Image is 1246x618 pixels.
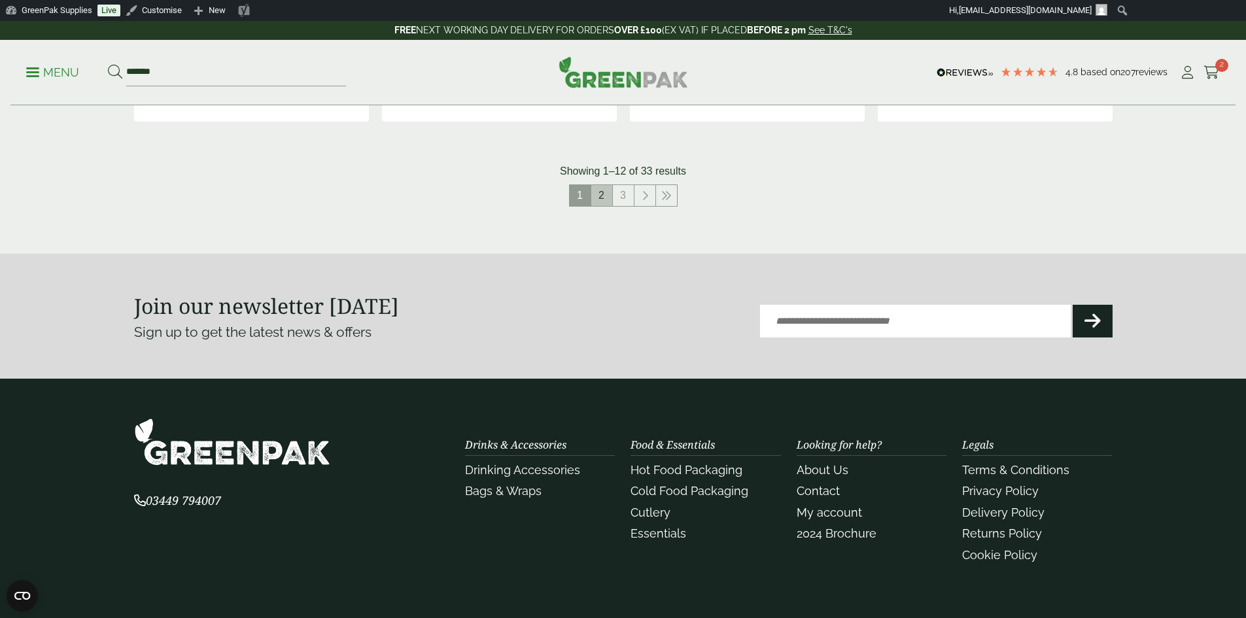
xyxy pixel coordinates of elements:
[97,5,120,16] a: Live
[465,484,542,498] a: Bags & Wraps
[134,322,574,343] p: Sign up to get the latest news & offers
[26,65,79,80] p: Menu
[962,484,1039,498] a: Privacy Policy
[962,506,1045,519] a: Delivery Policy
[591,185,612,206] a: 2
[1120,67,1135,77] span: 207
[962,526,1042,540] a: Returns Policy
[797,463,848,477] a: About Us
[962,463,1069,477] a: Terms & Conditions
[1081,67,1120,77] span: Based on
[394,25,416,35] strong: FREE
[631,506,670,519] a: Cutlery
[631,484,748,498] a: Cold Food Packaging
[134,292,399,320] strong: Join our newsletter [DATE]
[134,492,221,508] span: 03449 794007
[937,68,994,77] img: REVIEWS.io
[747,25,806,35] strong: BEFORE 2 pm
[808,25,852,35] a: See T&C's
[1203,63,1220,82] a: 2
[962,548,1037,562] a: Cookie Policy
[1135,67,1168,77] span: reviews
[614,25,662,35] strong: OVER £100
[134,495,221,507] a: 03449 794007
[559,56,688,88] img: GreenPak Supplies
[570,185,591,206] span: 1
[1203,66,1220,79] i: Cart
[631,526,686,540] a: Essentials
[959,5,1092,15] span: [EMAIL_ADDRESS][DOMAIN_NAME]
[134,418,330,466] img: GreenPak Supplies
[797,484,840,498] a: Contact
[797,506,862,519] a: My account
[26,65,79,78] a: Menu
[613,185,634,206] a: 3
[560,163,686,179] p: Showing 1–12 of 33 results
[465,463,580,477] a: Drinking Accessories
[1000,66,1059,78] div: 4.79 Stars
[7,580,38,611] button: Open CMP widget
[797,526,876,540] a: 2024 Brochure
[1065,67,1081,77] span: 4.8
[1215,59,1228,72] span: 2
[1179,66,1196,79] i: My Account
[631,463,742,477] a: Hot Food Packaging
